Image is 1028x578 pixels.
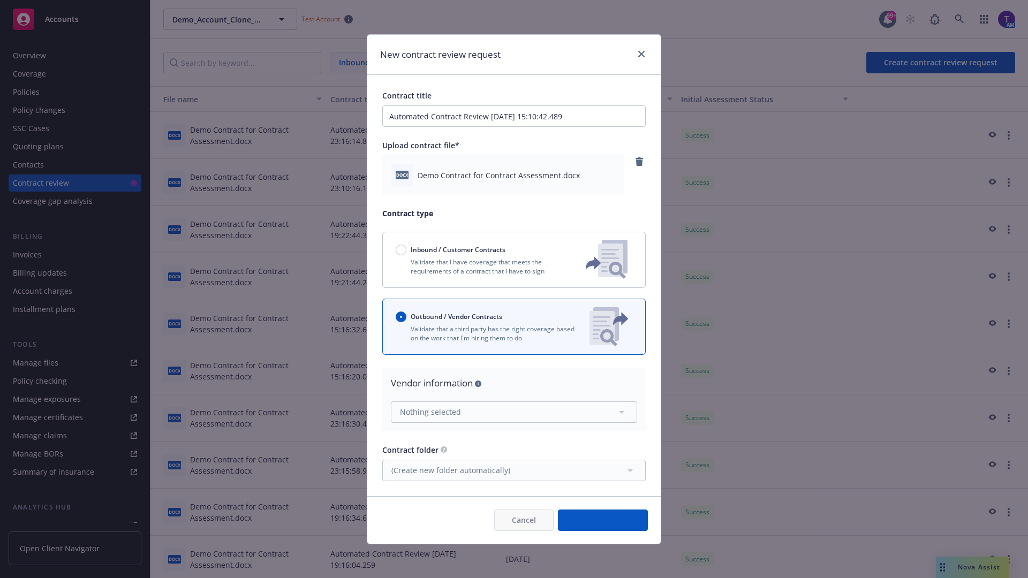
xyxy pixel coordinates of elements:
span: Nothing selected [400,406,461,417]
span: docx [396,171,409,179]
div: Vendor information [391,376,637,390]
span: Upload contract file* [382,140,459,150]
span: (Create new folder automatically) [391,465,510,476]
input: Enter a title for this contract [382,105,646,127]
span: Outbound / Vendor Contracts [411,312,502,321]
span: Cancel [512,515,536,525]
button: Inbound / Customer ContractsValidate that I have coverage that meets the requirements of a contra... [382,232,646,288]
button: Nothing selected [391,401,637,423]
span: Create request [576,515,630,525]
span: Contract folder [382,445,439,455]
a: close [635,48,648,60]
span: Demo Contract for Contract Assessment.docx [418,170,580,181]
button: (Create new folder automatically) [382,460,646,481]
button: Create request [558,509,648,531]
input: Inbound / Customer Contracts [396,245,406,255]
button: Cancel [494,509,554,531]
input: Outbound / Vendor Contracts [396,311,406,322]
button: Outbound / Vendor ContractsValidate that a third party has the right coverage based on the work t... [382,299,646,355]
a: remove [633,155,646,168]
p: Validate that I have coverage that meets the requirements of a contract that I have to sign [396,257,568,276]
span: Inbound / Customer Contracts [411,245,505,254]
p: Validate that a third party has the right coverage based on the work that I'm hiring them to do [396,324,581,343]
span: Contract title [382,90,432,101]
p: Contract type [382,208,646,219]
h1: New contract review request [380,48,501,62]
